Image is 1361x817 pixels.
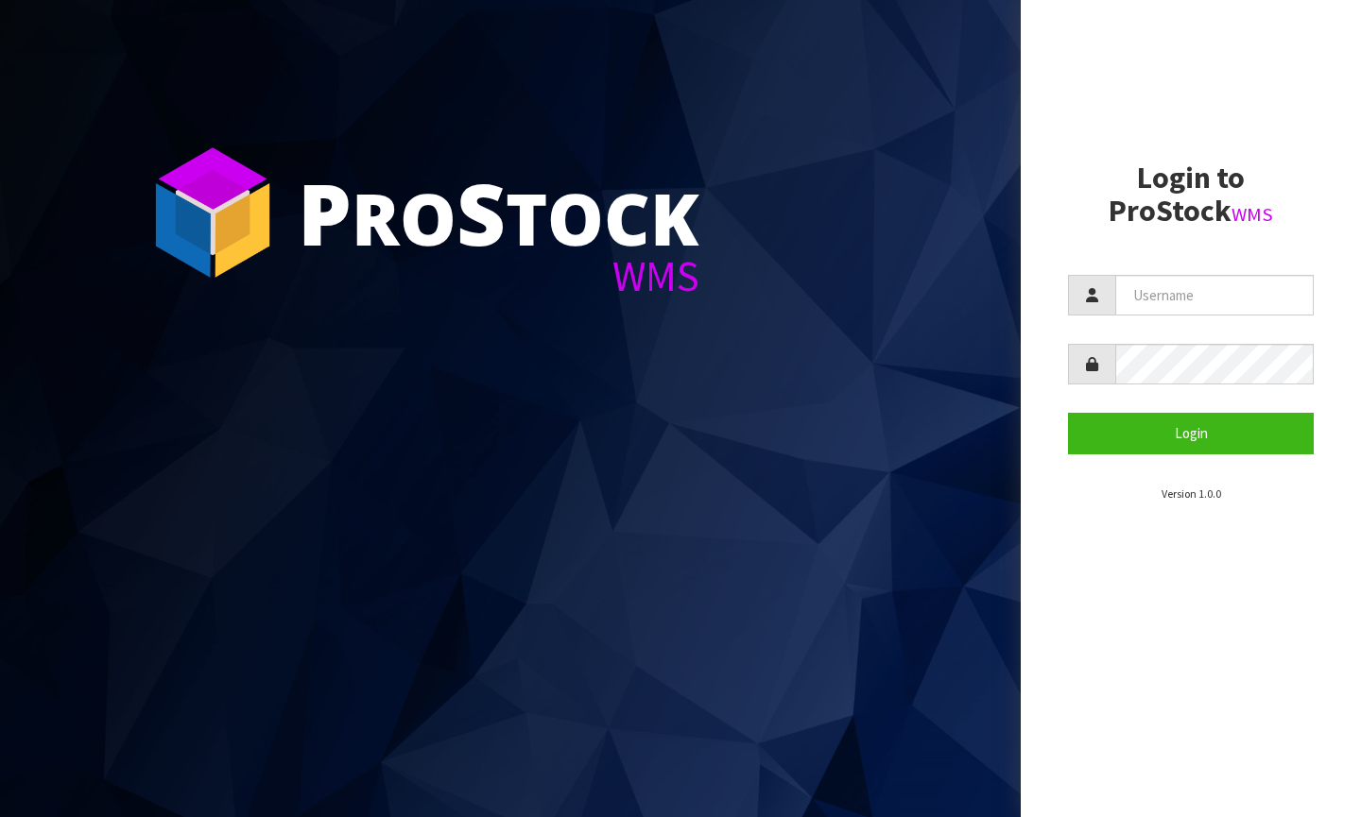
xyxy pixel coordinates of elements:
button: Login [1068,413,1314,453]
span: P [298,155,352,270]
img: ProStock Cube [142,142,284,283]
small: WMS [1232,202,1273,227]
input: Username [1115,275,1314,315]
div: WMS [298,255,699,298]
div: ro tock [298,170,699,255]
span: S [457,155,506,270]
h2: Login to ProStock [1068,162,1314,228]
small: Version 1.0.0 [1162,486,1221,501]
